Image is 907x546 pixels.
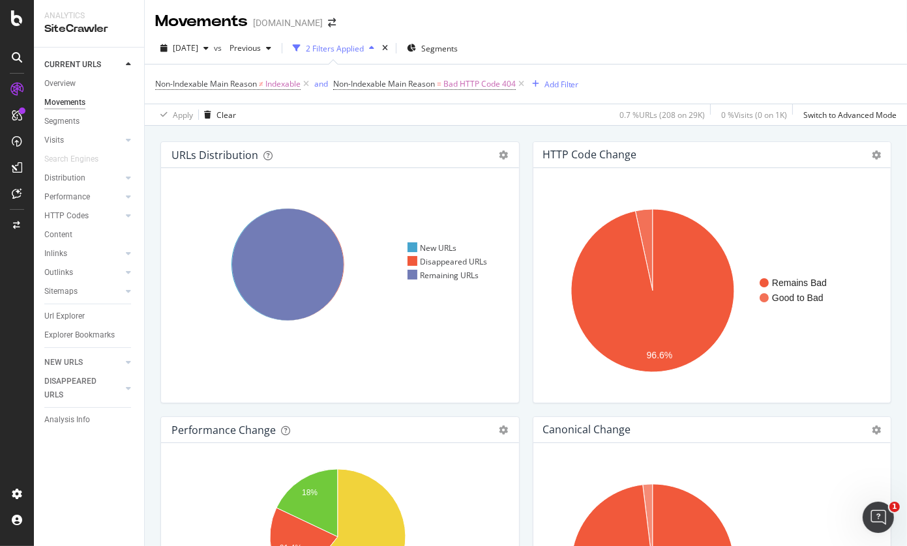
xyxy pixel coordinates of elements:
[44,413,135,427] a: Analysis Info
[798,104,897,125] button: Switch to Advanced Mode
[44,152,98,166] div: Search Engines
[44,96,85,109] div: Movements
[543,421,631,438] h4: Canonical Change
[314,78,328,90] button: and
[44,356,122,369] a: NEW URLS
[44,171,122,185] a: Distribution
[224,42,261,53] span: Previous
[408,242,457,253] div: New URLs
[499,425,509,435] div: gear
[527,76,579,92] button: Add Filter
[259,78,263,89] span: ≠
[224,38,276,59] button: Previous
[214,42,224,53] span: vs
[44,96,135,109] a: Movements
[173,42,198,53] span: 2025 Sep. 1st
[333,78,435,89] span: Non-Indexable Main Reason
[872,151,881,160] i: Options
[544,189,876,392] svg: A chart.
[619,109,705,121] div: 0.7 % URLs ( 208 on 29K )
[44,309,85,323] div: Url Explorer
[306,43,364,54] div: 2 Filters Applied
[443,75,516,93] span: Bad HTTP Code 404
[265,75,301,93] span: Indexable
[44,58,101,72] div: CURRENT URLS
[44,115,80,128] div: Segments
[721,109,787,121] div: 0 % Visits ( 0 on 1K )
[44,10,134,22] div: Analytics
[173,109,193,121] div: Apply
[44,413,90,427] div: Analysis Info
[772,293,824,303] text: Good to Bad
[44,22,134,36] div: SiteCrawler
[379,42,391,55] div: times
[302,489,318,498] text: 18%
[646,351,672,361] text: 96.6%
[44,375,122,402] a: DISAPPEARED URLS
[544,79,579,90] div: Add Filter
[44,228,135,242] a: Content
[872,425,881,435] i: Options
[314,78,328,89] div: and
[171,424,276,437] div: Performance Change
[44,247,67,261] div: Inlinks
[44,328,135,342] a: Explorer Bookmarks
[44,285,122,298] a: Sitemaps
[402,38,463,59] button: Segments
[44,77,76,91] div: Overview
[44,209,122,223] a: HTTP Codes
[889,502,900,512] span: 1
[44,58,122,72] a: CURRENT URLS
[44,77,135,91] a: Overview
[772,278,827,288] text: Remains Bad
[44,247,122,261] a: Inlinks
[44,266,122,280] a: Outlinks
[216,109,236,121] div: Clear
[44,356,83,369] div: NEW URLS
[44,134,64,147] div: Visits
[44,375,110,402] div: DISAPPEARED URLS
[171,149,258,162] div: URLs Distribution
[155,104,193,125] button: Apply
[421,43,458,54] span: Segments
[44,285,78,298] div: Sitemaps
[44,309,135,323] a: Url Explorer
[408,256,488,267] div: Disappeared URLs
[44,190,122,204] a: Performance
[44,115,135,128] a: Segments
[499,151,509,160] div: gear
[863,502,894,533] iframe: Intercom live chat
[44,266,73,280] div: Outlinks
[155,78,257,89] span: Non-Indexable Main Reason
[199,104,236,125] button: Clear
[44,134,122,147] a: Visits
[288,38,379,59] button: 2 Filters Applied
[44,190,90,204] div: Performance
[44,209,89,223] div: HTTP Codes
[44,171,85,185] div: Distribution
[253,16,323,29] div: [DOMAIN_NAME]
[44,328,115,342] div: Explorer Bookmarks
[44,152,112,166] a: Search Engines
[155,10,248,33] div: Movements
[328,18,336,27] div: arrow-right-arrow-left
[155,38,214,59] button: [DATE]
[543,146,637,164] h4: HTTP Code Change
[437,78,441,89] span: =
[408,270,479,281] div: Remaining URLs
[803,109,897,121] div: Switch to Advanced Mode
[44,228,72,242] div: Content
